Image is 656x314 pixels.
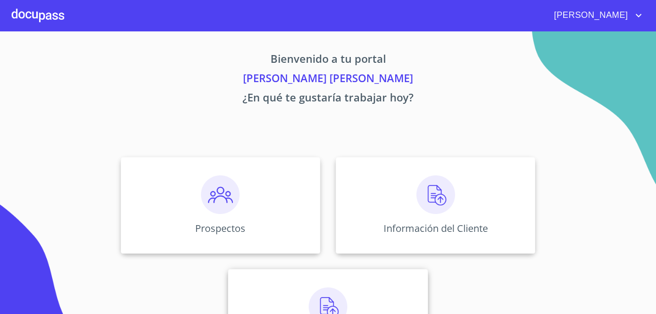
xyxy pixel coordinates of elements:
p: Bienvenido a tu portal [30,51,626,70]
img: carga.png [416,175,455,214]
p: [PERSON_NAME] [PERSON_NAME] [30,70,626,89]
p: Información del Cliente [384,222,488,235]
p: Prospectos [195,222,245,235]
button: account of current user [547,8,644,23]
span: [PERSON_NAME] [547,8,633,23]
p: ¿En qué te gustaría trabajar hoy? [30,89,626,109]
img: prospectos.png [201,175,240,214]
